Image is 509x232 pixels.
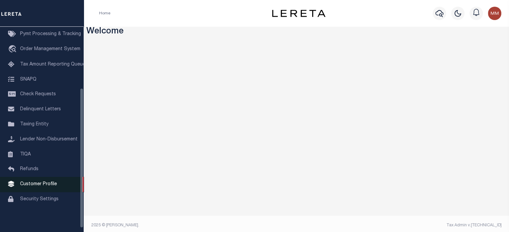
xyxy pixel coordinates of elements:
div: 2025 © [PERSON_NAME]. [86,222,296,228]
span: Security Settings [20,197,59,202]
h3: Welcome [86,27,507,37]
span: SNAPQ [20,77,36,82]
span: Order Management System [20,47,80,51]
li: Home [99,10,110,16]
span: Pymt Processing & Tracking [20,32,81,36]
span: Customer Profile [20,182,57,187]
i: travel_explore [8,45,19,54]
span: Lender Non-Disbursement [20,137,78,142]
span: Tax Amount Reporting Queue [20,62,85,67]
img: svg+xml;base64,PHN2ZyB4bWxucz0iaHR0cDovL3d3dy53My5vcmcvMjAwMC9zdmciIHBvaW50ZXItZXZlbnRzPSJub25lIi... [488,7,501,20]
span: Delinquent Letters [20,107,61,112]
span: Check Requests [20,92,56,97]
div: Tax Admin v.[TECHNICAL_ID] [302,222,502,228]
img: logo-dark.svg [272,10,326,17]
span: Taxing Entity [20,122,49,127]
span: Refunds [20,167,38,171]
span: TIQA [20,152,31,156]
